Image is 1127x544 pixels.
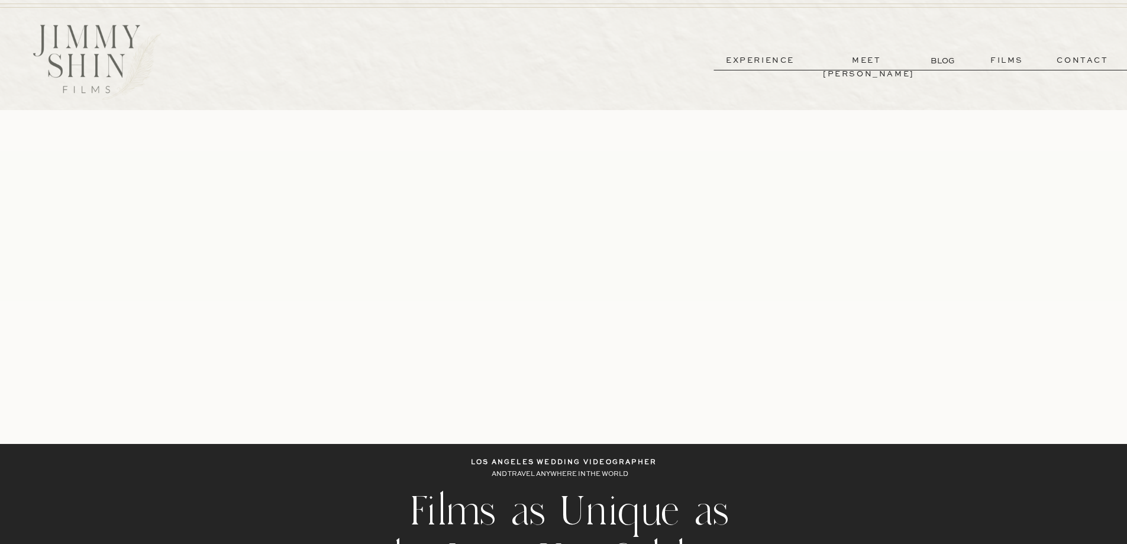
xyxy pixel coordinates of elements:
a: experience [716,54,804,67]
b: los angeles wedding videographer [471,459,657,466]
a: meet [PERSON_NAME] [823,54,910,67]
a: films [978,54,1036,67]
a: BLOG [931,54,957,67]
a: contact [1040,54,1125,67]
p: AND TRAVEL ANYWHERE IN THE WORLD [492,469,636,481]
